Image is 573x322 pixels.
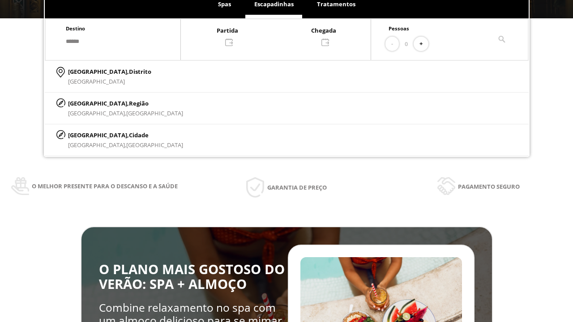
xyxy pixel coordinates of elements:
[385,37,399,51] button: -
[129,131,149,139] span: Cidade
[405,39,408,49] span: 0
[389,25,409,32] span: Pessoas
[68,67,151,76] p: [GEOGRAPHIC_DATA],
[267,182,327,192] span: Garantia de preço
[66,25,85,32] span: Destino
[126,109,183,117] span: [GEOGRAPHIC_DATA]
[414,37,428,51] button: +
[68,130,183,140] p: [GEOGRAPHIC_DATA],
[68,109,126,117] span: [GEOGRAPHIC_DATA],
[126,141,183,149] span: [GEOGRAPHIC_DATA]
[129,99,149,107] span: Região
[32,181,178,191] span: O melhor presente para o descanso e a saúde
[129,68,151,76] span: Distrito
[68,98,183,108] p: [GEOGRAPHIC_DATA],
[68,77,125,85] span: [GEOGRAPHIC_DATA]
[99,260,285,293] span: O PLANO MAIS GOSTOSO DO VERÃO: SPA + ALMOÇO
[458,182,520,191] span: Pagamento seguro
[68,141,126,149] span: [GEOGRAPHIC_DATA],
